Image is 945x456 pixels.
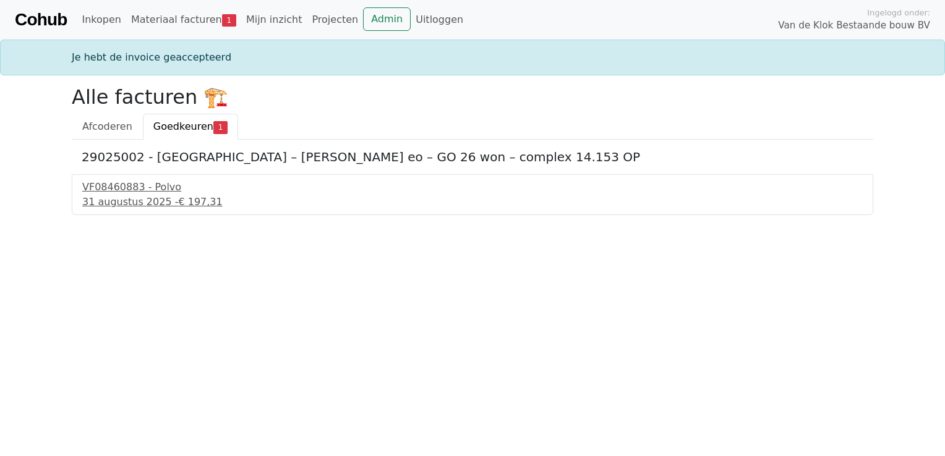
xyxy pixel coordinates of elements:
a: Admin [363,7,411,31]
a: VF08460883 - Polvo31 augustus 2025 -€ 197,31 [82,180,863,209]
a: Cohub [15,5,67,35]
span: Afcoderen [82,120,132,132]
span: 1 [213,121,228,133]
span: 1 [222,14,236,27]
a: Mijn inzicht [241,7,307,32]
a: Inkopen [77,7,126,32]
a: Afcoderen [72,114,143,140]
h5: 29025002 - [GEOGRAPHIC_DATA] – [PERSON_NAME] eo – GO 26 won – complex 14.153 OP [82,150,863,164]
span: Van de Klok Bestaande bouw BV [778,19,930,33]
span: Goedkeuren [153,120,213,132]
a: Uitloggen [411,7,468,32]
a: Materiaal facturen1 [126,7,241,32]
a: Goedkeuren1 [143,114,238,140]
span: Ingelogd onder: [867,7,930,19]
div: 31 augustus 2025 - [82,195,863,209]
span: € 197,31 [178,196,222,208]
div: Je hebt de invoice geaccepteerd [64,50,881,65]
a: Projecten [307,7,363,32]
div: VF08460883 - Polvo [82,180,863,195]
h2: Alle facturen 🏗️ [72,85,873,109]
